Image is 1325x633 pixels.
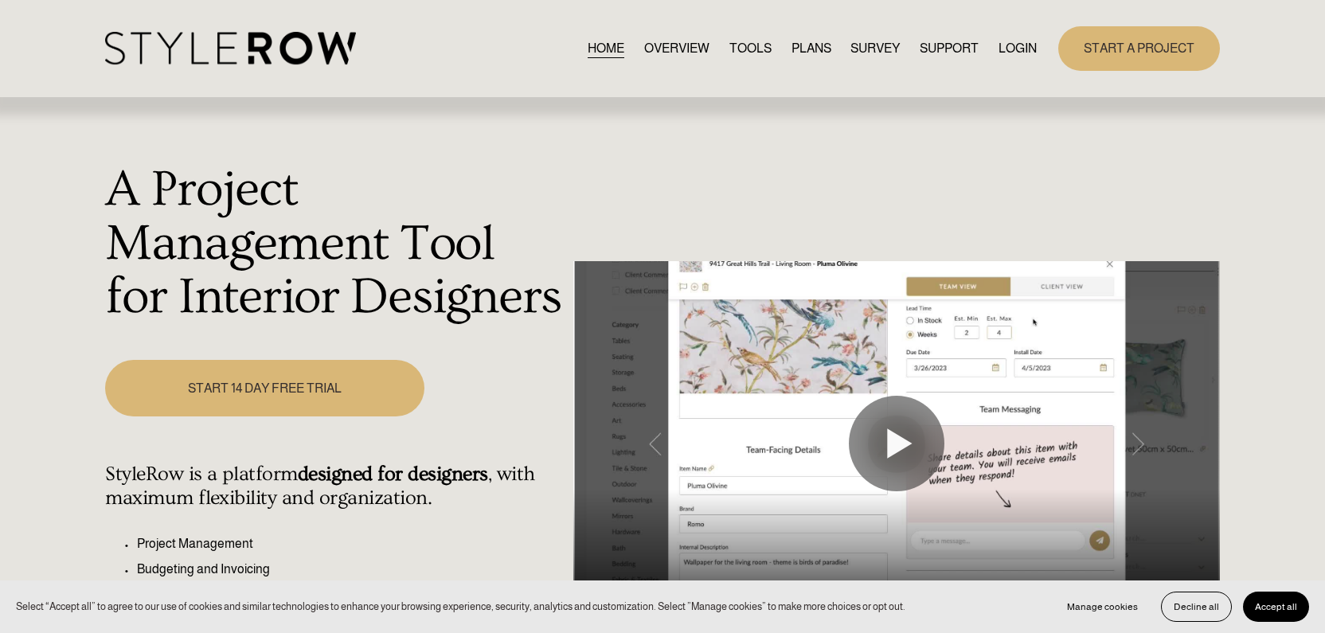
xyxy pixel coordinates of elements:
a: PLANS [791,37,831,59]
span: Accept all [1255,601,1297,612]
a: OVERVIEW [644,37,709,59]
button: Accept all [1243,592,1309,622]
strong: designed for designers [298,463,488,486]
a: SURVEY [850,37,900,59]
span: Manage cookies [1067,601,1138,612]
p: Select “Accept all” to agree to our use of cookies and similar technologies to enhance your brows... [16,599,905,614]
p: Project Management [137,534,565,553]
button: Play [849,396,944,491]
a: HOME [588,37,624,59]
a: TOOLS [729,37,772,59]
a: START 14 DAY FREE TRIAL [105,360,424,416]
button: Decline all [1161,592,1232,622]
span: SUPPORT [920,39,979,58]
img: StyleRow [105,32,356,64]
a: folder dropdown [920,37,979,59]
h4: StyleRow is a platform , with maximum flexibility and organization. [105,463,565,510]
h1: A Project Management Tool for Interior Designers [105,163,565,325]
a: LOGIN [999,37,1037,59]
button: Manage cookies [1055,592,1150,622]
p: Budgeting and Invoicing [137,560,565,579]
span: Decline all [1174,601,1219,612]
a: START A PROJECT [1058,26,1220,70]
